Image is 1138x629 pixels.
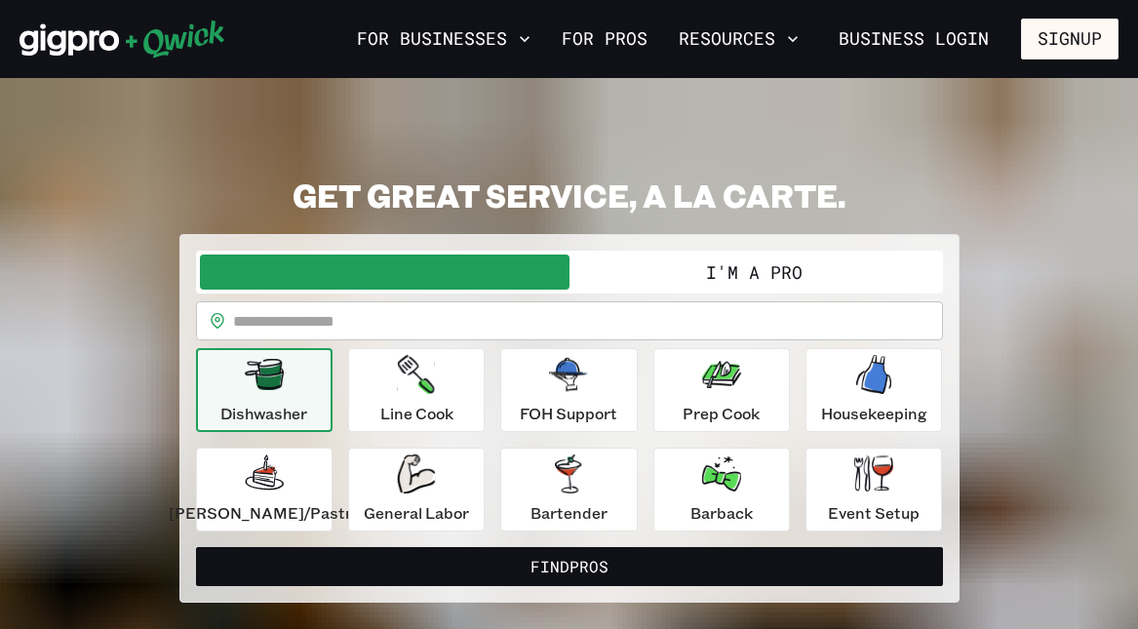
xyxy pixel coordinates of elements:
p: Event Setup [828,501,920,525]
button: General Labor [348,448,485,531]
button: Prep Cook [653,348,790,432]
button: Resources [671,22,806,56]
p: General Labor [364,501,469,525]
button: FOH Support [500,348,637,432]
button: I'm a Pro [569,255,939,290]
p: Line Cook [380,402,453,425]
button: Dishwasher [196,348,333,432]
button: Housekeeping [805,348,942,432]
a: For Pros [554,22,655,56]
p: Dishwasher [220,402,307,425]
h2: GET GREAT SERVICE, A LA CARTE. [179,176,960,215]
button: FindPros [196,547,943,586]
button: Event Setup [805,448,942,531]
button: [PERSON_NAME]/Pastry [196,448,333,531]
button: For Businesses [349,22,538,56]
p: Bartender [530,501,608,525]
p: Housekeeping [821,402,927,425]
button: Signup [1021,19,1118,59]
button: I'm a Business [200,255,569,290]
p: [PERSON_NAME]/Pastry [169,501,360,525]
a: Business Login [822,19,1005,59]
p: FOH Support [520,402,617,425]
p: Barback [690,501,753,525]
button: Line Cook [348,348,485,432]
button: Barback [653,448,790,531]
p: Prep Cook [683,402,760,425]
button: Bartender [500,448,637,531]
